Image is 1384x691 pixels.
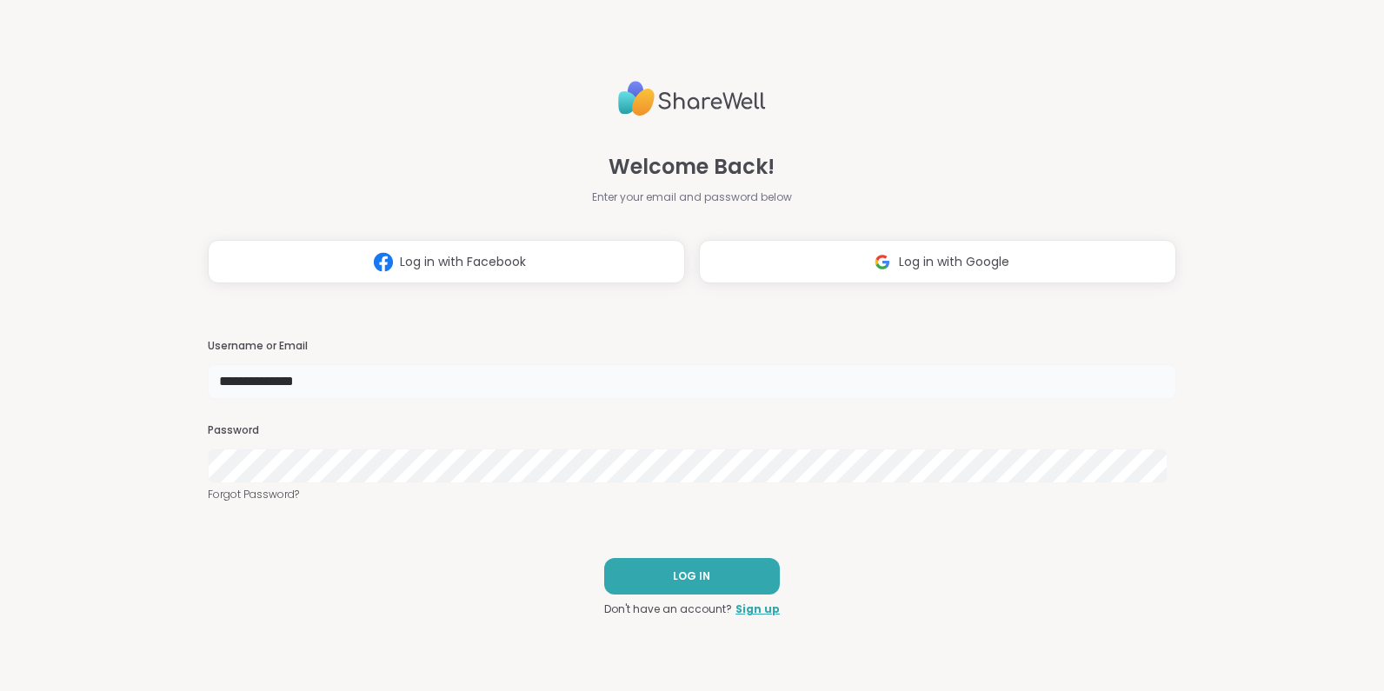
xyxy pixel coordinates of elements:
[604,558,780,595] button: LOG IN
[592,189,792,205] span: Enter your email and password below
[618,74,766,123] img: ShareWell Logo
[735,601,780,617] a: Sign up
[367,246,400,278] img: ShareWell Logomark
[673,568,710,584] span: LOG IN
[208,339,1176,354] h3: Username or Email
[699,240,1176,283] button: Log in with Google
[400,253,526,271] span: Log in with Facebook
[208,487,1176,502] a: Forgot Password?
[208,240,685,283] button: Log in with Facebook
[609,151,775,183] span: Welcome Back!
[604,601,732,617] span: Don't have an account?
[899,253,1009,271] span: Log in with Google
[208,423,1176,438] h3: Password
[866,246,899,278] img: ShareWell Logomark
